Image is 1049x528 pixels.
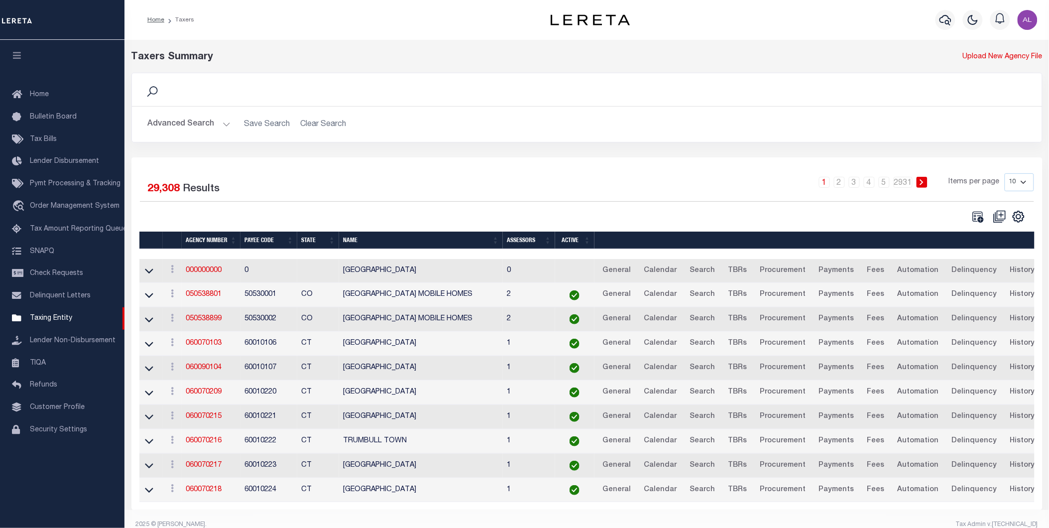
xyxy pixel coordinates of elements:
i: travel_explore [12,200,28,213]
a: Procurement [756,458,811,474]
td: 1 [503,332,555,356]
img: check-icon-green.svg [570,485,580,495]
a: Payments [815,336,859,352]
a: General [598,409,636,425]
th: Agency Number: activate to sort column ascending [182,232,240,249]
a: TBRs [724,336,752,352]
a: 4 [864,177,875,188]
button: Advanced Search [148,115,231,134]
a: Payments [815,482,859,498]
a: Fees [863,433,889,449]
a: Automation [893,336,943,352]
span: Lender Disbursement [30,158,99,165]
a: History [1006,287,1040,303]
a: Payments [815,433,859,449]
td: 1 [503,429,555,454]
span: SNAPQ [30,248,54,255]
span: Items per page [949,177,1000,188]
a: 060070218 [186,486,222,493]
a: Calendar [640,336,682,352]
a: Delinquency [947,385,1002,400]
td: 2 [503,307,555,332]
td: 60010224 [240,478,297,503]
a: TBRs [724,263,752,279]
td: CO [297,283,339,307]
img: check-icon-green.svg [570,461,580,471]
div: Taxers Summary [131,50,811,65]
img: check-icon-green.svg [570,412,580,422]
a: Upload New Agency File [963,52,1043,63]
td: 50530001 [240,283,297,307]
span: Customer Profile [30,404,85,411]
a: 060090104 [186,364,222,371]
td: [GEOGRAPHIC_DATA] [339,356,503,381]
a: Automation [893,360,943,376]
th: State: activate to sort column ascending [297,232,339,249]
th: Active: activate to sort column ascending [555,232,594,249]
a: Automation [893,482,943,498]
td: 2 [503,283,555,307]
a: Search [686,360,720,376]
a: TBRs [724,482,752,498]
a: Calendar [640,360,682,376]
td: [GEOGRAPHIC_DATA] [339,259,503,283]
a: Fees [863,385,889,400]
a: Fees [863,336,889,352]
span: Taxing Entity [30,315,72,322]
td: CO [297,307,339,332]
li: Taxers [164,15,194,24]
a: Search [686,433,720,449]
th: Payee Code: activate to sort column ascending [240,232,297,249]
span: TIQA [30,359,46,366]
td: [GEOGRAPHIC_DATA] [339,454,503,478]
img: check-icon-green.svg [570,388,580,397]
a: 060070103 [186,340,222,347]
span: Pymt Processing & Tracking [30,180,120,187]
a: History [1006,433,1040,449]
td: CT [297,478,339,503]
td: CT [297,356,339,381]
td: [GEOGRAPHIC_DATA] [339,478,503,503]
span: Check Requests [30,270,83,277]
a: Fees [863,263,889,279]
th: Name: activate to sort column ascending [339,232,503,249]
span: Tax Amount Reporting Queue [30,226,127,233]
a: Calendar [640,458,682,474]
a: Fees [863,482,889,498]
a: Payments [815,287,859,303]
a: TBRs [724,385,752,400]
a: Automation [893,409,943,425]
a: 5 [879,177,890,188]
td: CT [297,405,339,429]
a: Automation [893,311,943,327]
td: CT [297,454,339,478]
td: 1 [503,356,555,381]
a: Delinquency [947,409,1002,425]
a: General [598,287,636,303]
td: 60010223 [240,454,297,478]
a: Automation [893,287,943,303]
a: Automation [893,385,943,400]
span: Order Management System [30,203,119,210]
a: Delinquency [947,458,1002,474]
a: Fees [863,458,889,474]
a: Automation [893,458,943,474]
span: Bulletin Board [30,114,77,121]
a: Payments [815,385,859,400]
a: General [598,433,636,449]
a: Calendar [640,263,682,279]
a: Delinquency [947,263,1002,279]
img: svg+xml;base64,PHN2ZyB4bWxucz0iaHR0cDovL3d3dy53My5vcmcvMjAwMC9zdmciIHBvaW50ZXItZXZlbnRzPSJub25lIi... [1018,10,1038,30]
a: TBRs [724,311,752,327]
a: Home [147,17,164,23]
td: 60010107 [240,356,297,381]
a: TBRs [724,287,752,303]
a: History [1006,360,1040,376]
a: 060070217 [186,462,222,469]
a: 060070216 [186,437,222,444]
img: check-icon-green.svg [570,290,580,300]
label: Results [183,181,220,197]
a: General [598,458,636,474]
a: Calendar [640,433,682,449]
a: Procurement [756,482,811,498]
